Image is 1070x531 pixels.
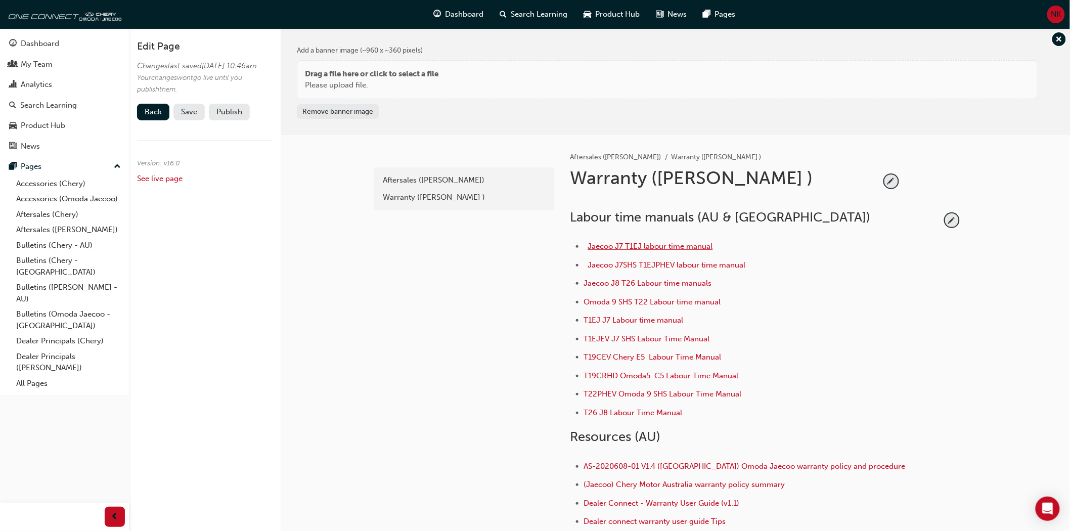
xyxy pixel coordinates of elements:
div: Drag a file here or click to select a filePlease upload file. [297,60,1038,99]
a: T1EJ J7 Labour time manual [584,316,684,325]
div: Changes last saved [DATE] 10:46am [137,60,269,72]
div: Search Learning [20,100,77,111]
a: Aftersales ([PERSON_NAME]) [570,153,661,161]
button: Publish [209,104,250,120]
a: AS-2020608-01 V1.4 ([GEOGRAPHIC_DATA]) Omoda Jaecoo warranty policy and procedure [584,462,906,471]
span: search-icon [500,8,507,21]
span: guage-icon [433,8,441,21]
h3: Edit Page [137,40,273,52]
a: Aftersales ([PERSON_NAME]) [12,222,125,238]
a: Jaecoo J7 T1EJ labour time manual [588,242,713,251]
a: Accessories (Omoda Jaecoo) [12,191,125,207]
span: chart-icon [9,80,17,90]
span: car-icon [9,121,17,130]
div: My Team [21,59,53,70]
div: Aftersales ([PERSON_NAME]) [383,174,545,186]
span: pages-icon [9,162,17,171]
span: people-icon [9,60,17,69]
span: news-icon [9,142,17,151]
a: T22PHEV Omoda 9 SHS Labour Time Manual [584,389,742,399]
span: Dashboard [445,9,483,20]
a: Aftersales (Chery) [12,207,125,223]
span: car-icon [584,8,591,21]
a: Dealer connect warranty user guide Tips [584,517,726,526]
button: Pages [4,157,125,176]
a: Bulletins ([PERSON_NAME] - AU) [12,280,125,306]
a: Product Hub [4,116,125,135]
p: Drag a file here or click to select a file [305,68,438,80]
a: T19CEV Chery E5 Labour Time Manual [584,352,722,362]
li: Warranty ([PERSON_NAME] ) [672,152,762,163]
span: Resources (AU) [570,429,661,445]
span: News [667,9,687,20]
a: Warranty ([PERSON_NAME] ) [378,189,550,206]
a: Jaecoo J7SHS T1EJPHEV labour time manual [588,260,746,270]
a: Aftersales ([PERSON_NAME]) [378,171,550,189]
a: search-iconSearch Learning [492,4,575,25]
span: Version: v 16 . 0 [137,159,180,167]
div: Product Hub [21,120,65,131]
span: guage-icon [9,39,17,49]
a: Analytics [4,75,125,94]
a: pages-iconPages [695,4,743,25]
a: Bulletins (Chery - AU) [12,238,125,253]
span: Save [181,107,197,116]
button: NK [1047,6,1065,23]
div: Analytics [21,79,52,91]
span: prev-icon [111,511,119,523]
a: News [4,137,125,156]
a: Bulletins (Chery - [GEOGRAPHIC_DATA]) [12,253,125,280]
button: cross-icon [1052,32,1066,46]
div: Warranty ([PERSON_NAME] ) [383,192,545,203]
div: Pages [21,161,41,172]
span: up-icon [114,160,121,173]
a: Jaecoo J8 T26 Labour time manuals [584,279,712,288]
div: News [21,141,40,152]
button: pencil-icon [884,174,898,188]
a: Dealer Principals (Chery) [12,333,125,349]
a: car-iconProduct Hub [575,4,648,25]
a: Dashboard [4,34,125,53]
a: Accessories (Chery) [12,176,125,192]
span: news-icon [656,8,663,21]
a: news-iconNews [648,4,695,25]
a: (Jaecoo) Chery Motor Australia warranty policy summary [584,480,785,489]
button: Save [173,104,205,120]
a: All Pages [12,376,125,391]
a: T1EJEV J7 SHS Labour Time Manual [584,334,710,343]
a: T26 J8 Labour Time Manual [584,408,683,417]
button: pencil-icon [945,213,959,227]
a: My Team [4,55,125,74]
a: guage-iconDashboard [425,4,492,25]
span: Your changes won t go live until you publish them . [137,73,242,94]
a: Bulletins (Omoda Jaecoo - [GEOGRAPHIC_DATA]) [12,306,125,333]
a: T19CRHD Omoda5 C5 Labour Time Manual [584,371,739,380]
span: Add a banner image (~960 x ~360 pixels) [297,46,423,55]
a: Dealer Connect - Warranty User Guide (v1.1) [584,499,740,508]
a: See live page [137,174,183,183]
a: Back [137,104,169,120]
span: Labour time manuals (AU & [GEOGRAPHIC_DATA]) [570,209,871,225]
span: search-icon [9,101,16,110]
a: Dealer Principals ([PERSON_NAME]) [12,349,125,376]
div: Warranty ([PERSON_NAME] ) [570,167,880,197]
button: Remove banner image [297,104,379,119]
span: Product Hub [595,9,640,20]
p: Please upload file. [305,79,438,91]
a: oneconnect [5,4,121,24]
span: Omoda 9 SHS T22 Labour time manual [584,297,721,306]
